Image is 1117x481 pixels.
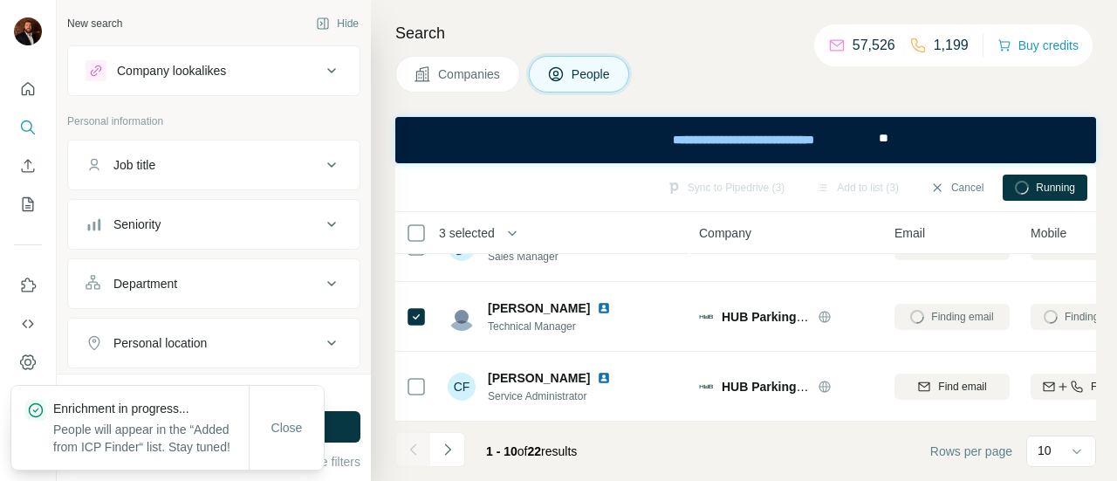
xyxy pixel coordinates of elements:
img: Logo of HUB Parking Technology UK [699,310,713,324]
div: Company lookalikes [117,62,226,79]
img: LinkedIn logo [597,371,611,385]
button: Use Surfe API [14,308,42,340]
div: Job title [113,156,155,174]
img: Avatar [14,17,42,45]
span: Sales Manager [488,249,618,265]
button: Dashboard [14,347,42,378]
button: Use Surfe on LinkedIn [14,270,42,301]
span: of [517,444,528,458]
span: Mobile [1031,224,1066,242]
div: Personal location [113,334,207,352]
span: results [486,444,577,458]
button: Company lookalikes [68,50,360,92]
button: Seniority [68,203,360,245]
span: Service Administrator [488,388,618,404]
button: Buy credits [997,33,1079,58]
button: Quick start [14,73,42,105]
button: Job title [68,144,360,186]
span: 1 - 10 [486,444,517,458]
span: [PERSON_NAME] [488,369,590,387]
span: 22 [528,444,542,458]
span: Close [271,419,303,436]
div: Department [113,275,177,292]
button: Hide [304,10,371,37]
img: LinkedIn logo [597,301,611,315]
span: Find email [938,379,986,395]
button: Close [259,412,315,443]
span: HUB Parking Technology [GEOGRAPHIC_DATA] [722,380,1001,394]
button: My lists [14,189,42,220]
p: 1,199 [934,35,969,56]
span: Running [1036,180,1075,196]
div: CF [448,373,476,401]
p: People will appear in the “Added from ICP Finder“ list. Stay tuned! [53,421,249,456]
h4: Search [395,21,1096,45]
button: Find email [894,374,1010,400]
p: 10 [1038,442,1052,459]
button: Cancel [918,175,996,201]
span: Company [699,224,751,242]
button: Department [68,263,360,305]
button: Enrich CSV [14,150,42,182]
span: [PERSON_NAME] [488,299,590,317]
span: 3 selected [439,224,495,242]
img: Logo of HUB Parking Technology UK [699,380,713,394]
img: Avatar [448,303,476,331]
div: New search [67,16,122,31]
span: Companies [438,65,502,83]
p: 57,526 [853,35,895,56]
span: Rows per page [930,443,1012,460]
button: Navigate to next page [430,432,465,467]
div: Seniority [113,216,161,233]
button: Personal location [68,322,360,364]
span: People [572,65,612,83]
span: HUB Parking Technology [GEOGRAPHIC_DATA] [722,310,1001,324]
span: Email [894,224,925,242]
p: Personal information [67,113,360,129]
iframe: Banner [395,117,1096,163]
button: Search [14,112,42,143]
p: Enrichment in progress... [53,400,249,417]
span: Technical Manager [488,319,618,334]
